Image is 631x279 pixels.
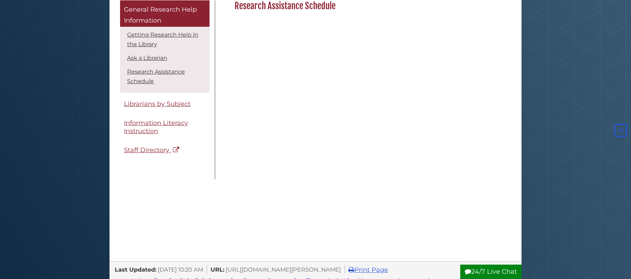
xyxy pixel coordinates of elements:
[612,127,629,135] a: Back to Top
[120,142,210,158] a: Staff Directory
[120,115,210,139] a: Information Literacy Instruction
[124,100,190,107] span: Librarians by Subject
[124,146,169,154] span: Staff Directory
[158,266,203,273] span: [DATE] 10:20 AM
[127,31,198,47] a: Getting Research Help in the Library
[127,68,185,84] a: Research Assistance Schedule
[460,265,521,279] button: 24/7 Live Chat
[211,266,224,273] span: URL:
[115,266,156,273] span: Last Updated:
[127,54,167,61] a: Ask a Librarian
[120,96,210,112] a: Librarians by Subject
[231,0,500,12] h2: Research Assistance Schedule
[348,266,388,274] a: Print Page
[124,119,188,135] span: Information Literacy Instruction
[348,267,354,273] i: Print Page
[226,266,341,273] span: [URL][DOMAIN_NAME][PERSON_NAME]
[124,5,197,24] span: General Research Help Information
